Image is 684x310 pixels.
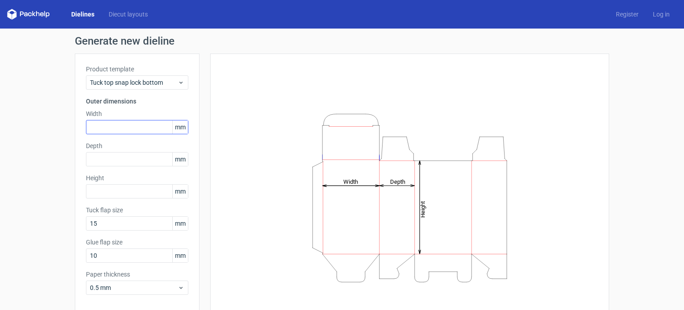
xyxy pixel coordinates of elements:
[64,10,102,19] a: Dielines
[86,270,188,279] label: Paper thickness
[86,141,188,150] label: Depth
[75,36,609,46] h1: Generate new dieline
[86,97,188,106] h3: Outer dimensions
[390,178,405,185] tspan: Depth
[172,217,188,230] span: mm
[343,178,358,185] tspan: Width
[86,65,188,74] label: Product template
[90,283,178,292] span: 0.5 mm
[609,10,646,19] a: Register
[172,249,188,262] span: mm
[419,201,426,217] tspan: Height
[172,153,188,166] span: mm
[172,185,188,198] span: mm
[86,109,188,118] label: Width
[86,206,188,215] label: Tuck flap size
[172,120,188,134] span: mm
[86,238,188,247] label: Glue flap size
[102,10,155,19] a: Diecut layouts
[86,174,188,182] label: Height
[90,78,178,87] span: Tuck top snap lock bottom
[646,10,677,19] a: Log in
